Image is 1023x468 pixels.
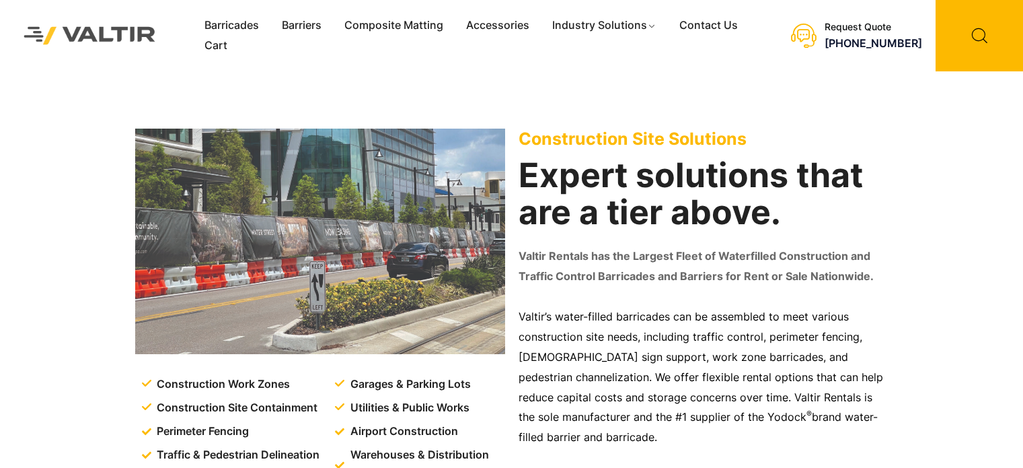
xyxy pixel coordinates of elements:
sup: ® [806,409,812,419]
a: Composite Matting [333,15,455,36]
span: Construction Work Zones [153,374,290,395]
span: Traffic & Pedestrian Delineation [153,445,319,465]
a: Contact Us [668,15,749,36]
a: Cart [193,36,239,56]
p: Valtir’s water-filled barricades can be assembled to meet various construction site needs, includ... [519,307,888,448]
a: Industry Solutions [541,15,668,36]
span: Airport Construction [347,422,458,442]
img: Valtir Rentals [10,13,169,58]
p: Valtir Rentals has the Largest Fleet of Waterfilled Construction and Traffic Control Barricades a... [519,246,888,287]
div: Request Quote [825,22,922,33]
span: Perimeter Fencing [153,422,249,442]
span: Utilities & Public Works [347,398,469,418]
a: Accessories [455,15,541,36]
span: Garages & Parking Lots [347,374,471,395]
a: Barriers [270,15,333,36]
span: Construction Site Containment [153,398,317,418]
h2: Expert solutions that are a tier above. [519,157,888,231]
a: Barricades [193,15,270,36]
a: [PHONE_NUMBER] [825,36,922,50]
p: Construction Site Solutions [519,129,888,149]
